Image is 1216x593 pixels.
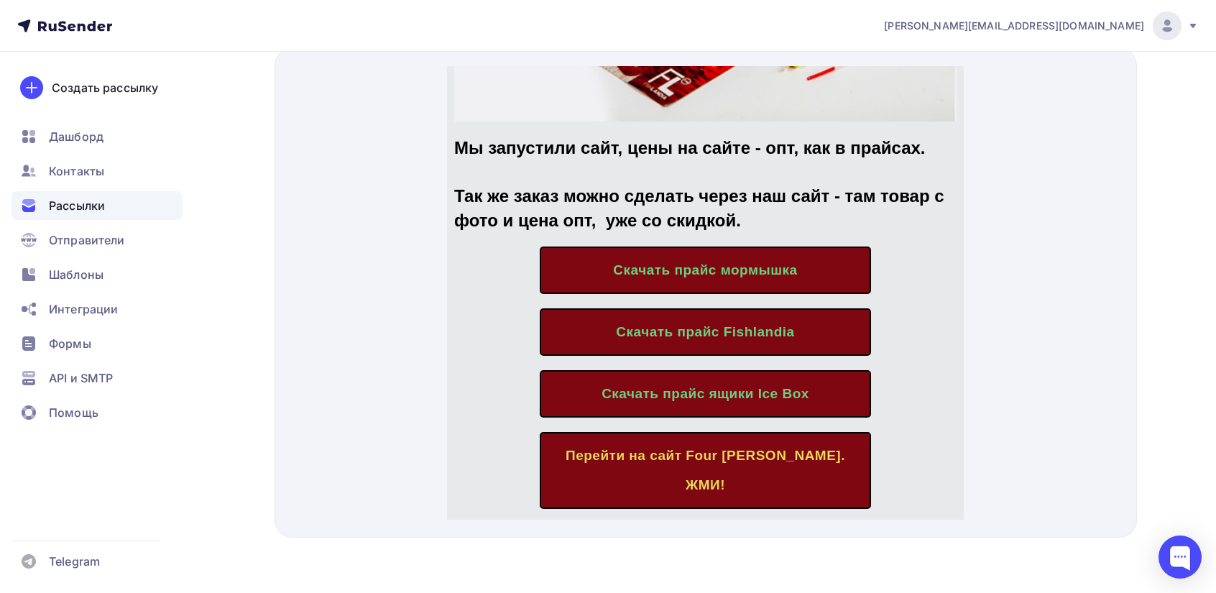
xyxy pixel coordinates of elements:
[7,120,497,164] strong: Так же заказ можно сделать через наш сайт - там товар с фото и цена опт, уже со скидкой.
[11,329,183,358] a: Формы
[11,260,183,289] a: Шаблоны
[93,242,424,290] a: Скачать прайс Fishlandia
[49,231,125,249] span: Отправители
[49,128,103,145] span: Дашборд
[93,180,424,228] a: Скачать прайс мормышка
[11,157,183,185] a: Контакты
[49,404,98,421] span: Помощь
[49,197,105,214] span: Рассылки
[49,553,100,570] span: Telegram
[11,191,183,220] a: Рассылки
[119,382,398,427] span: Перейти на сайт Four [PERSON_NAME]. ЖМИ!
[166,196,350,211] span: Скачать прайс мормышка
[11,226,183,254] a: Отправители
[49,300,118,318] span: Интеграции
[93,366,424,443] a: Перейти на сайт Four [PERSON_NAME]. ЖМИ!
[49,162,104,180] span: Контакты
[49,266,103,283] span: Шаблоны
[49,369,113,387] span: API и SMTP
[93,304,424,351] a: Скачать прайс ящики Ice Box
[884,12,1199,40] a: [PERSON_NAME][EMAIL_ADDRESS][DOMAIN_NAME]
[49,335,91,352] span: Формы
[52,79,158,96] div: Создать рассылку
[11,122,183,151] a: Дашборд
[7,72,479,91] strong: Мы запустили сайт, цены на сайте - опт, как в прайсах.
[884,19,1144,33] span: [PERSON_NAME][EMAIL_ADDRESS][DOMAIN_NAME]
[155,320,362,335] span: Скачать прайс ящики Ice Box
[169,258,347,273] span: Скачать прайс Fishlandia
